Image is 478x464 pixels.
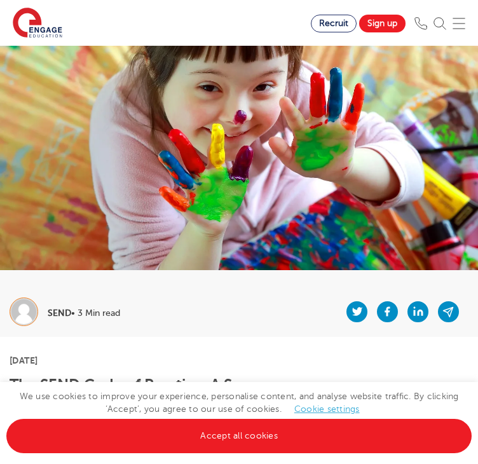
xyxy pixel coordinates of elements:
a: Recruit [311,15,357,32]
a: Sign up [359,15,406,32]
img: Engage Education [13,8,62,39]
span: We use cookies to improve your experience, personalise content, and analyse website traffic. By c... [6,392,472,440]
img: Search [434,17,446,30]
span: Recruit [319,18,348,28]
p: • 3 Min read [48,309,120,318]
a: Cookie settings [294,404,360,414]
img: Mobile Menu [453,17,465,30]
b: SEND [48,308,71,318]
a: Accept all cookies [6,419,472,453]
img: Phone [414,17,427,30]
p: [DATE] [10,356,468,365]
h1: The SEND Code of Practice: A Summary [10,376,468,393]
